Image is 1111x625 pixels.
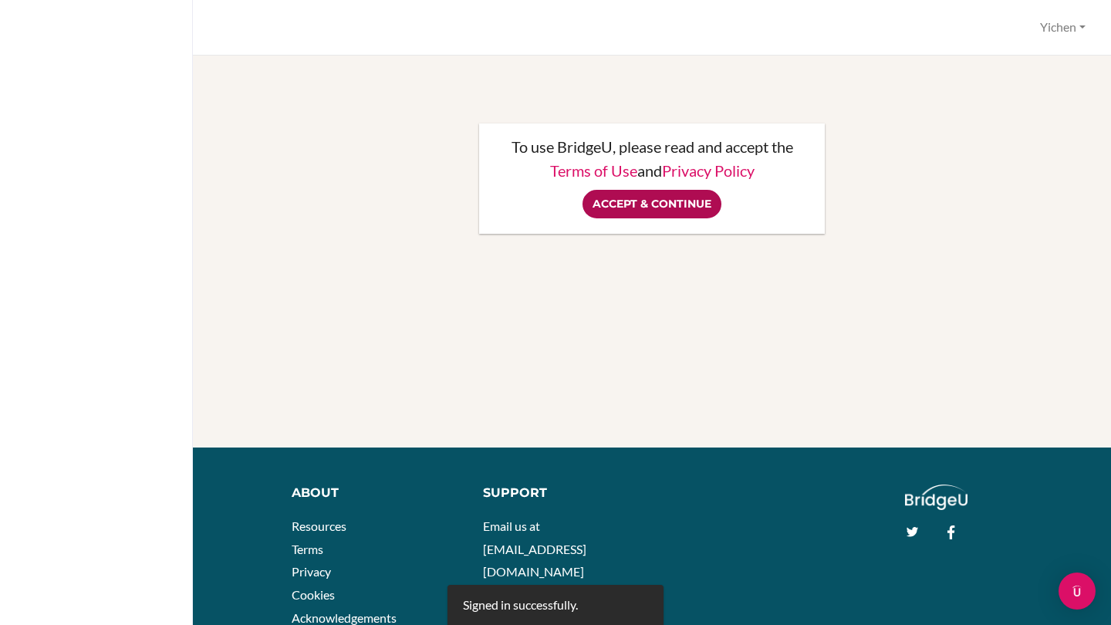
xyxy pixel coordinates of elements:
div: Support [483,485,640,502]
a: Terms [292,542,323,556]
button: Yichen [1033,13,1092,42]
p: To use BridgeU, please read and accept the [495,139,809,154]
input: Accept & Continue [583,190,721,218]
div: Open Intercom Messenger [1059,573,1096,610]
a: Email us at [EMAIL_ADDRESS][DOMAIN_NAME] [483,519,586,579]
a: Resources [292,519,346,533]
div: About [292,485,461,502]
div: Signed in successfully. [463,596,578,614]
a: Privacy Policy [662,161,755,180]
img: logo_white@2x-f4f0deed5e89b7ecb1c2cc34c3e3d731f90f0f143d5ea2071677605dd97b5244.png [905,485,967,510]
a: Terms of Use [550,161,637,180]
p: and [495,163,809,178]
a: Privacy [292,564,331,579]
